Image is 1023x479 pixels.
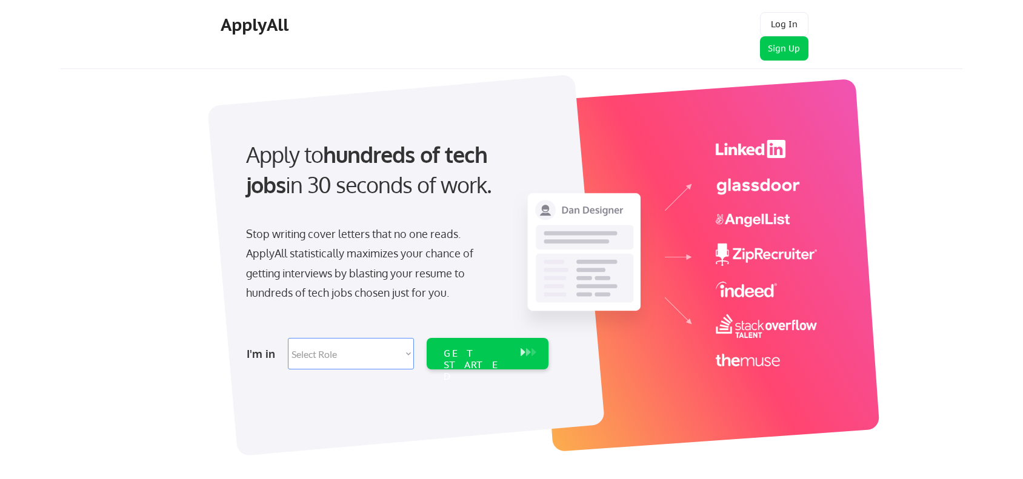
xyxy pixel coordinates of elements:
[246,224,495,303] div: Stop writing cover letters that no one reads. ApplyAll statistically maximizes your chance of get...
[760,12,808,36] button: Log In
[246,139,544,200] div: Apply to in 30 seconds of work.
[760,36,808,61] button: Sign Up
[246,140,493,198] strong: hundreds of tech jobs
[247,344,281,363] div: I'm in
[444,348,508,383] div: GET STARTED
[221,15,292,35] div: ApplyAll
